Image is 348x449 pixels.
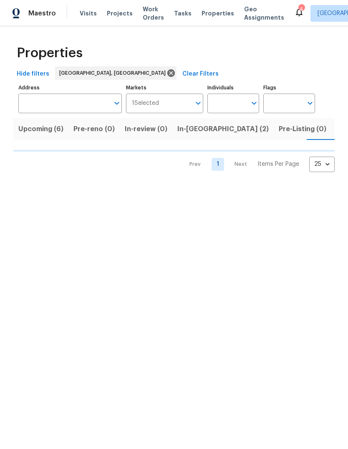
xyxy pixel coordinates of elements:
div: 4 [298,5,304,13]
span: Maestro [28,9,56,18]
span: Properties [202,9,234,18]
span: Clear Filters [182,69,219,79]
span: Geo Assignments [244,5,284,22]
span: In-[GEOGRAPHIC_DATA] (2) [177,123,269,135]
span: Work Orders [143,5,164,22]
button: Hide filters [13,66,53,82]
button: Open [304,97,316,109]
span: Properties [17,49,83,57]
button: Clear Filters [179,66,222,82]
span: 1 Selected [132,100,159,107]
label: Flags [263,85,315,90]
span: Pre-reno (0) [73,123,115,135]
span: In-review (0) [125,123,167,135]
label: Individuals [207,85,259,90]
button: Open [111,97,123,109]
button: Open [248,97,260,109]
p: Items Per Page [257,160,299,168]
span: Tasks [174,10,192,16]
span: Pre-Listing (0) [279,123,326,135]
span: Upcoming (6) [18,123,63,135]
span: Visits [80,9,97,18]
div: 25 [309,153,335,175]
span: Projects [107,9,133,18]
span: Hide filters [17,69,49,79]
label: Markets [126,85,204,90]
nav: Pagination Navigation [182,157,335,172]
div: [GEOGRAPHIC_DATA], [GEOGRAPHIC_DATA] [55,66,177,80]
label: Address [18,85,122,90]
a: Goto page 1 [212,158,224,171]
span: [GEOGRAPHIC_DATA], [GEOGRAPHIC_DATA] [59,69,169,77]
button: Open [192,97,204,109]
